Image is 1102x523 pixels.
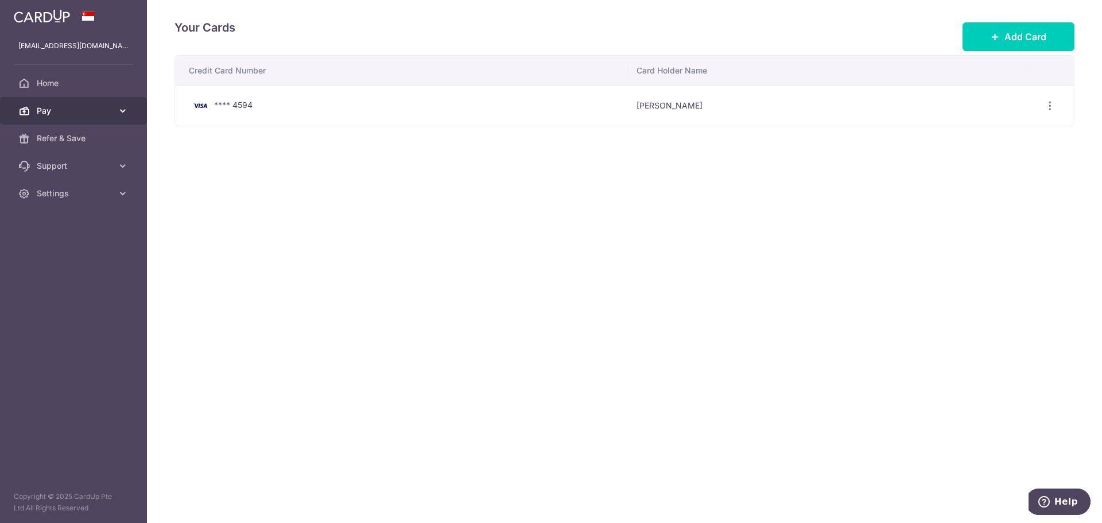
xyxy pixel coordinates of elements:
p: [EMAIL_ADDRESS][DOMAIN_NAME] [18,40,129,52]
th: Credit Card Number [175,56,627,86]
button: Add Card [963,22,1074,51]
span: Settings [37,188,112,199]
span: Home [37,78,112,89]
th: Card Holder Name [627,56,1030,86]
img: CardUp [14,9,70,23]
span: Help [26,8,49,18]
iframe: Opens a widget where you can find more information [1029,489,1091,517]
img: Bank Card [189,99,212,113]
span: Refer & Save [37,133,112,144]
td: [PERSON_NAME] [627,86,1030,126]
span: Pay [37,105,112,117]
h4: Your Cards [174,18,235,37]
span: Support [37,160,112,172]
span: Add Card [1004,30,1046,44]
